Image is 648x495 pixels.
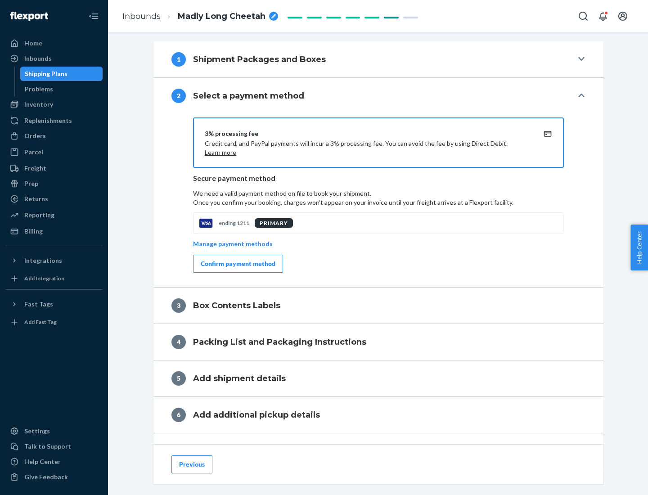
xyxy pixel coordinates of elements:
div: PRIMARY [255,218,293,228]
button: Confirm payment method [193,255,283,273]
a: Inbounds [122,11,161,21]
a: Add Fast Tag [5,315,103,329]
div: Orders [24,131,46,140]
button: 7Shipping Quote [153,433,603,469]
img: Flexport logo [10,12,48,21]
a: Help Center [5,454,103,469]
ol: breadcrumbs [115,3,285,30]
a: Orders [5,129,103,143]
button: Learn more [205,148,236,157]
div: Integrations [24,256,62,265]
a: Freight [5,161,103,175]
div: 2 [171,89,186,103]
div: Prep [24,179,38,188]
a: Returns [5,192,103,206]
div: Shipping Plans [25,69,67,78]
h4: Box Contents Labels [193,300,280,311]
h4: Select a payment method [193,90,304,102]
a: Reporting [5,208,103,222]
a: Inbounds [5,51,103,66]
div: 4 [171,335,186,349]
p: ending 1211 [219,219,249,227]
h4: Add shipment details [193,373,286,384]
div: Add Fast Tag [24,318,57,326]
button: 6Add additional pickup details [153,397,603,433]
p: We need a valid payment method on file to book your shipment. [193,189,564,207]
p: Manage payment methods [193,239,273,248]
a: Inventory [5,97,103,112]
button: Integrations [5,253,103,268]
a: Billing [5,224,103,238]
button: 5Add shipment details [153,360,603,396]
a: Shipping Plans [20,67,103,81]
div: 1 [171,52,186,67]
div: Inbounds [24,54,52,63]
button: Help Center [630,225,648,270]
a: Talk to Support [5,439,103,454]
p: Credit card, and PayPal payments will incur a 3% processing fee. You can avoid the fee by using D... [205,139,531,157]
button: 2Select a payment method [153,78,603,114]
div: 5 [171,371,186,386]
button: 1Shipment Packages and Boxes [153,41,603,77]
button: Open notifications [594,7,612,25]
div: Parcel [24,148,43,157]
div: 3% processing fee [205,129,531,138]
button: Give Feedback [5,470,103,484]
div: Inventory [24,100,53,109]
div: Confirm payment method [201,259,275,268]
button: Open account menu [614,7,632,25]
a: Settings [5,424,103,438]
a: Home [5,36,103,50]
div: 6 [171,408,186,422]
div: Freight [24,164,46,173]
div: Talk to Support [24,442,71,451]
div: Fast Tags [24,300,53,309]
div: Give Feedback [24,472,68,481]
div: Billing [24,227,43,236]
h4: Shipment Packages and Boxes [193,54,326,65]
button: 4Packing List and Packaging Instructions [153,324,603,360]
div: Reporting [24,211,54,220]
a: Parcel [5,145,103,159]
p: Secure payment method [193,173,564,184]
a: Prep [5,176,103,191]
a: Problems [20,82,103,96]
button: Fast Tags [5,297,103,311]
button: 3Box Contents Labels [153,288,603,324]
div: Replenishments [24,116,72,125]
div: Returns [24,194,48,203]
button: Previous [171,455,212,473]
span: Madly Long Cheetah [178,11,265,22]
div: Problems [25,85,53,94]
div: Settings [24,427,50,436]
a: Replenishments [5,113,103,128]
div: Add Integration [24,274,64,282]
button: Close Navigation [85,7,103,25]
h4: Add additional pickup details [193,409,320,421]
p: Once you confirm your booking, charges won't appear on your invoice until your freight arrives at... [193,198,564,207]
div: Home [24,39,42,48]
div: Help Center [24,457,61,466]
h4: Packing List and Packaging Instructions [193,336,366,348]
div: 3 [171,298,186,313]
a: Add Integration [5,271,103,286]
button: Open Search Box [574,7,592,25]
